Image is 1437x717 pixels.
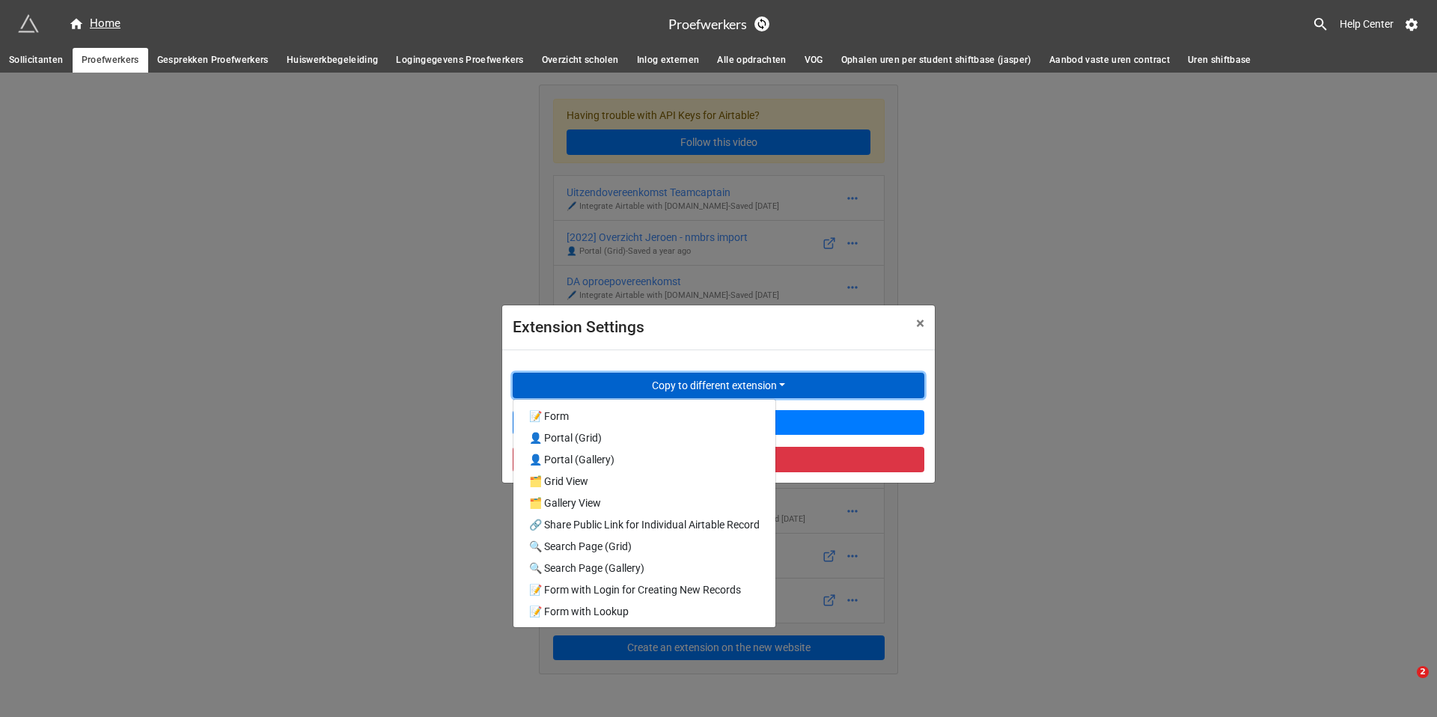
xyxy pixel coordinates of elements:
[916,314,924,332] span: ×
[513,316,883,340] div: Extension Settings
[1417,666,1429,678] span: 2
[513,513,775,535] a: 🔗 Share Public Link for Individual Airtable Record
[513,373,924,398] button: Copy to different extension
[805,52,823,68] span: VOG
[717,52,786,68] span: Alle opdrachten
[82,52,139,68] span: Proefwerkers
[513,492,775,513] a: 🗂️ Gallery View
[1188,52,1251,68] span: Uren shiftbase
[157,52,269,68] span: Gesprekken Proefwerkers
[69,15,120,33] div: Home
[1386,666,1422,702] iframe: Intercom live chat
[841,52,1031,68] span: Ophalen uren per student shiftbase (jasper)
[287,52,379,68] span: Huiswerkbegeleiding
[513,405,775,427] a: 📝 Form
[1329,10,1404,37] a: Help Center
[513,427,775,448] a: 👤 Portal (Grid)
[637,52,700,68] span: Inlog externen
[9,52,64,68] span: Sollicitanten
[668,17,747,31] h3: Proefwerkers
[754,16,769,31] a: Sync Base Structure
[396,52,523,68] span: Logingegevens Proefwerkers
[513,600,775,622] a: 📝 Form with Lookup
[513,399,776,628] div: Copy to different extension
[542,52,619,68] span: Overzicht scholen
[513,579,775,600] a: 📝 Form with Login for Creating New Records
[18,13,39,34] img: miniextensions-icon.73ae0678.png
[513,448,775,470] a: 👤 Portal (Gallery)
[513,470,775,492] a: 🗂️ Grid View
[1049,52,1170,68] span: Aanbod vaste uren contract
[513,535,775,557] a: 🔍 Search Page (Grid)
[513,557,775,579] a: 🔍 Search Page (Gallery)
